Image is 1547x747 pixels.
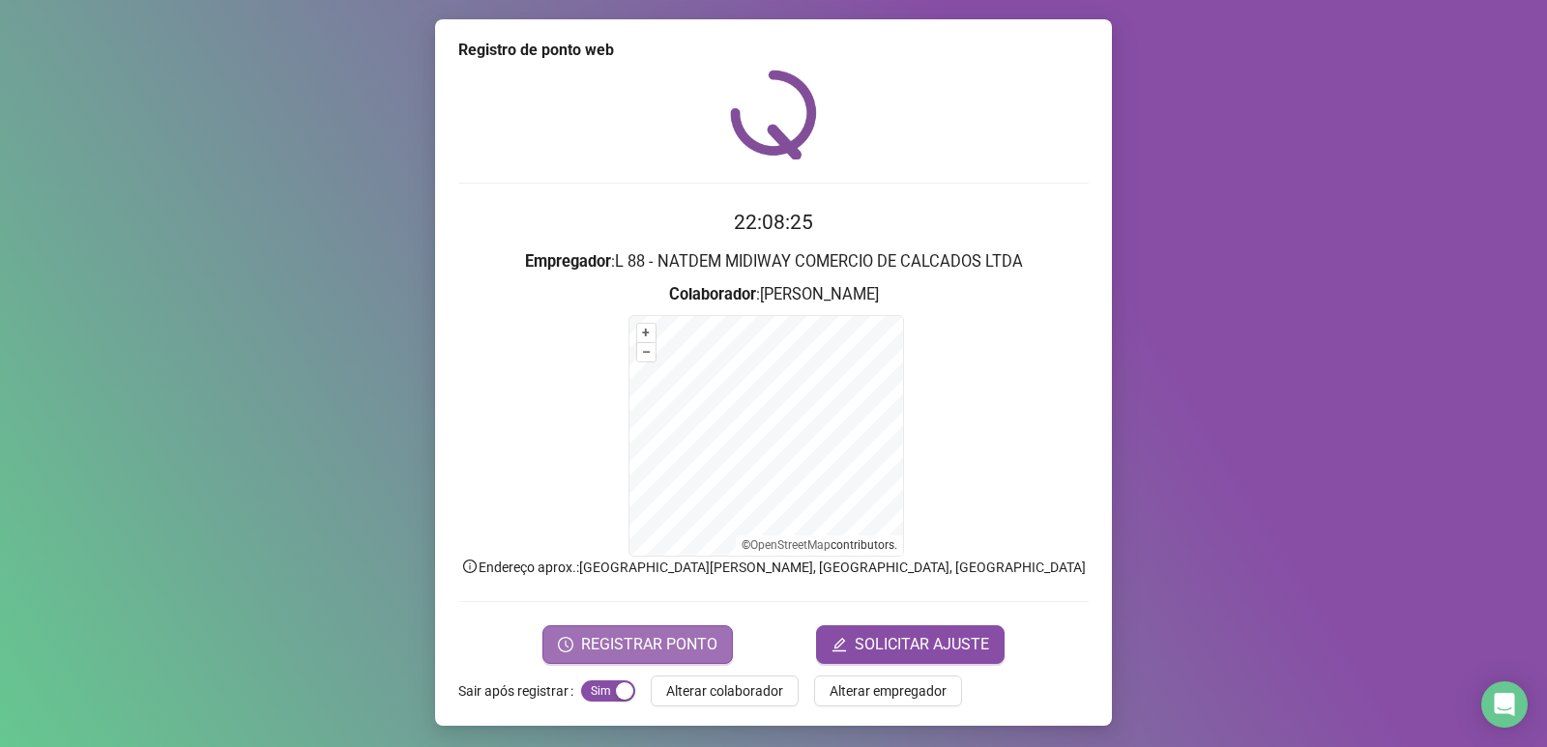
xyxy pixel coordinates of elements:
span: REGISTRAR PONTO [581,633,717,656]
span: SOLICITAR AJUSTE [855,633,989,656]
span: clock-circle [558,637,573,652]
button: REGISTRAR PONTO [542,625,733,664]
span: info-circle [461,558,479,575]
strong: Empregador [525,252,611,271]
strong: Colaborador [669,285,756,303]
span: edit [832,637,847,652]
button: editSOLICITAR AJUSTE [816,625,1005,664]
a: OpenStreetMap [750,538,831,552]
div: Open Intercom Messenger [1481,681,1528,728]
li: © contributors. [742,538,897,552]
button: Alterar colaborador [651,675,799,706]
button: Alterar empregador [814,675,962,706]
img: QRPoint [730,70,817,159]
h3: : [PERSON_NAME] [458,282,1089,307]
span: Alterar empregador [830,680,947,702]
button: – [637,343,656,361]
time: 22:08:25 [734,211,813,234]
p: Endereço aprox. : [GEOGRAPHIC_DATA][PERSON_NAME], [GEOGRAPHIC_DATA], [GEOGRAPHIC_DATA] [458,557,1089,578]
span: Alterar colaborador [666,680,783,702]
button: + [637,324,656,342]
div: Registro de ponto web [458,39,1089,62]
h3: : L 88 - NATDEM MIDIWAY COMERCIO DE CALCADOS LTDA [458,249,1089,274]
label: Sair após registrar [458,675,581,706]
